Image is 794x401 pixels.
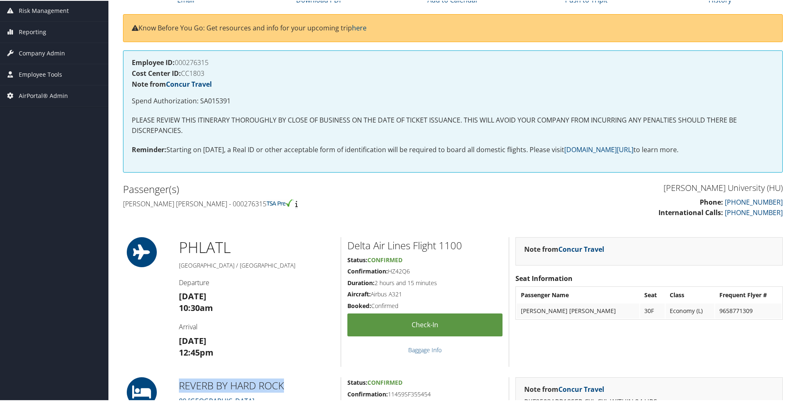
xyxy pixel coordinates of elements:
a: Concur Travel [166,79,212,88]
img: tsa-precheck.png [266,198,294,206]
strong: 12:45pm [179,346,214,357]
span: Employee Tools [19,63,62,84]
strong: Cost Center ID: [132,68,181,77]
span: Reporting [19,21,46,42]
h5: Confirmed [347,301,503,309]
strong: Note from [524,244,604,253]
th: Frequent Flyer # [715,287,781,302]
td: Economy (L) [666,303,714,318]
strong: [DATE] [179,334,206,346]
a: Concur Travel [558,384,604,393]
h3: [PERSON_NAME] University (HU) [459,181,783,193]
h5: HZ42Q6 [347,266,503,275]
span: Company Admin [19,42,65,63]
td: 9658771309 [715,303,781,318]
p: Spend Authorization: SA015391 [132,95,774,106]
h5: 2 hours and 15 minutes [347,278,503,286]
span: AirPortal® Admin [19,85,68,105]
strong: Confirmation: [347,389,388,397]
strong: Note from [524,384,604,393]
h4: CC1803 [132,69,774,76]
a: [PHONE_NUMBER] [725,197,783,206]
th: Seat [640,287,665,302]
th: Passenger Name [517,287,639,302]
h4: Departure [179,277,334,286]
th: Class [666,287,714,302]
strong: Note from [132,79,212,88]
span: Confirmed [367,378,402,386]
h4: Arrival [179,321,334,331]
a: here [352,23,367,32]
h2: REVERB BY HARD ROCK [179,378,334,392]
h4: [PERSON_NAME] [PERSON_NAME] - 000276315 [123,198,447,208]
strong: Employee ID: [132,57,175,66]
h4: 000276315 [132,58,774,65]
p: Know Before You Go: Get resources and info for your upcoming trip [132,22,774,33]
strong: Status: [347,255,367,263]
a: [DOMAIN_NAME][URL] [564,144,633,153]
h5: Airbus A321 [347,289,503,298]
strong: Booked: [347,301,371,309]
strong: Duration: [347,278,374,286]
strong: Reminder: [132,144,166,153]
h2: Passenger(s) [123,181,447,195]
strong: International Calls: [658,207,723,216]
a: Baggage Info [408,345,442,353]
td: 30F [640,303,665,318]
a: Check-in [347,313,503,336]
p: Starting on [DATE], a Real ID or other acceptable form of identification will be required to boar... [132,144,774,155]
h2: Delta Air Lines Flight 1100 [347,238,503,252]
strong: Phone: [700,197,723,206]
h5: 11459SF355454 [347,389,503,398]
a: Concur Travel [558,244,604,253]
p: PLEASE REVIEW THIS ITINERARY THOROUGHLY BY CLOSE OF BUSINESS ON THE DATE OF TICKET ISSUANCE. THIS... [132,114,774,135]
strong: Confirmation: [347,266,388,274]
strong: 10:30am [179,301,213,313]
strong: Aircraft: [347,289,371,297]
span: Confirmed [367,255,402,263]
h5: [GEOGRAPHIC_DATA] / [GEOGRAPHIC_DATA] [179,261,334,269]
strong: [DATE] [179,290,206,301]
strong: Status: [347,378,367,386]
strong: Seat Information [515,273,573,282]
h1: PHL ATL [179,236,334,257]
td: [PERSON_NAME] [PERSON_NAME] [517,303,639,318]
a: [PHONE_NUMBER] [725,207,783,216]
